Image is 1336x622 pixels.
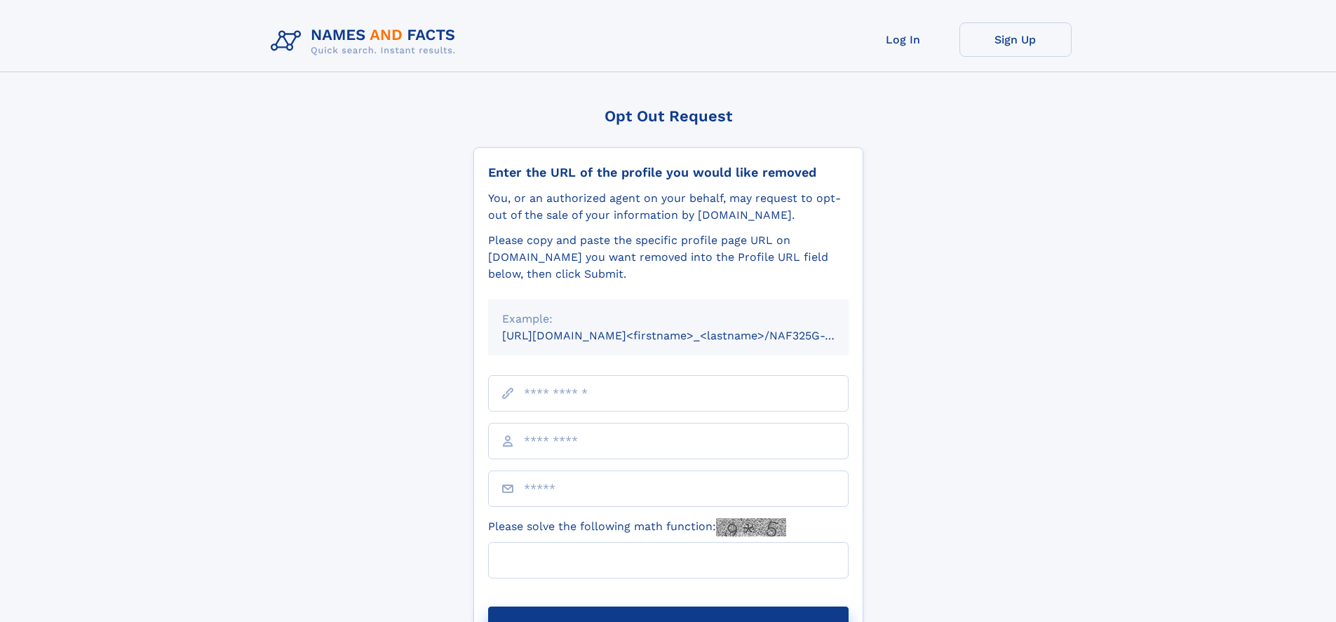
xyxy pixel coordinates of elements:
[488,518,786,536] label: Please solve the following math function:
[959,22,1072,57] a: Sign Up
[488,190,849,224] div: You, or an authorized agent on your behalf, may request to opt-out of the sale of your informatio...
[488,232,849,283] div: Please copy and paste the specific profile page URL on [DOMAIN_NAME] you want removed into the Pr...
[847,22,959,57] a: Log In
[265,22,467,60] img: Logo Names and Facts
[502,311,835,327] div: Example:
[502,329,875,342] small: [URL][DOMAIN_NAME]<firstname>_<lastname>/NAF325G-xxxxxxxx
[488,165,849,180] div: Enter the URL of the profile you would like removed
[473,107,863,125] div: Opt Out Request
